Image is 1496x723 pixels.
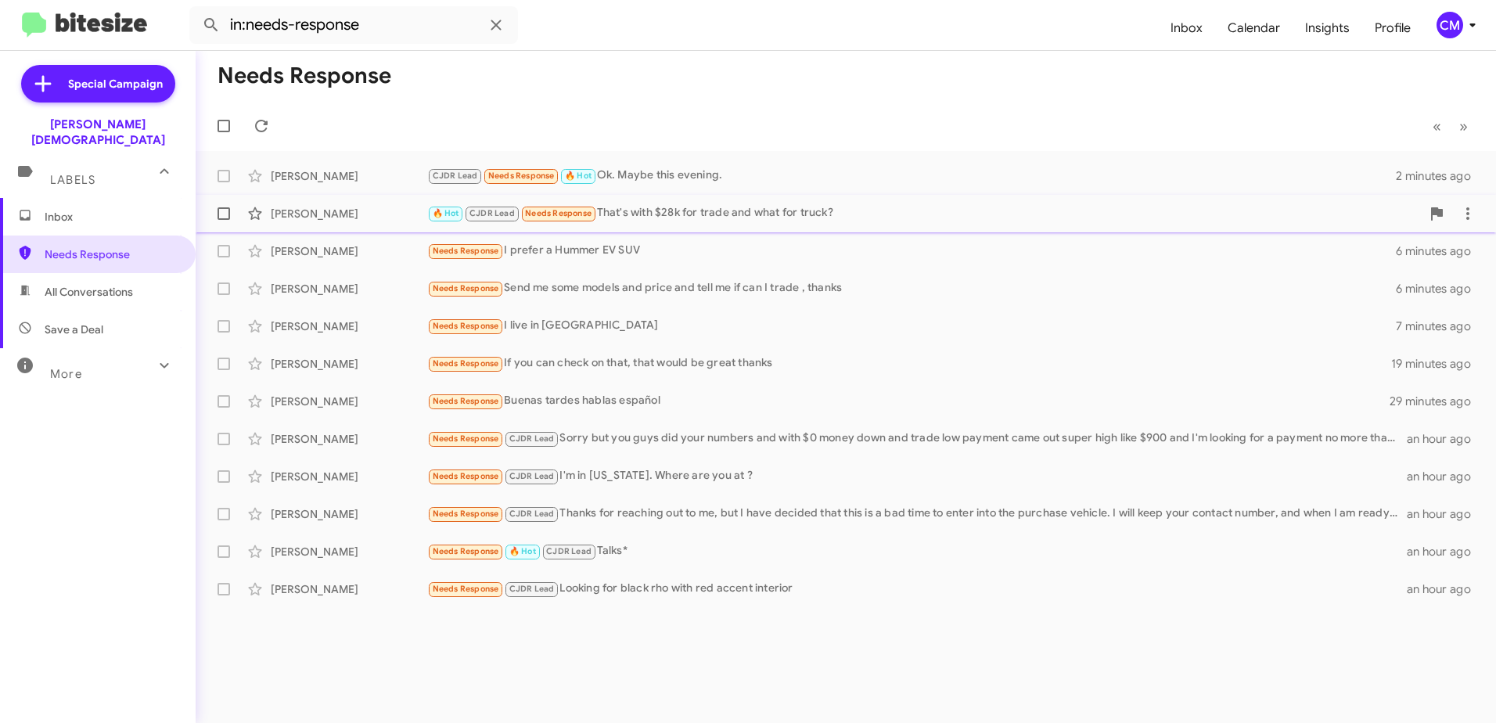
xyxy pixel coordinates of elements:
div: [PERSON_NAME] [271,581,427,597]
span: All Conversations [45,284,133,300]
span: CJDR Lead [546,546,592,556]
span: » [1459,117,1468,136]
div: Ok. Maybe this evening. [427,167,1396,185]
div: [PERSON_NAME] [271,243,427,259]
div: 2 minutes ago [1396,168,1483,184]
span: Needs Response [433,584,499,594]
div: 19 minutes ago [1391,356,1483,372]
span: Needs Response [525,208,592,218]
span: CJDR Lead [509,433,555,444]
div: [PERSON_NAME] [271,544,427,559]
div: [PERSON_NAME] [271,469,427,484]
div: an hour ago [1407,544,1483,559]
span: Needs Response [433,546,499,556]
span: Needs Response [433,471,499,481]
div: Looking for black rho with red accent interior [427,580,1407,598]
div: That's with $28k for trade and what for truck? [427,204,1421,222]
span: CJDR Lead [469,208,515,218]
a: Special Campaign [21,65,175,103]
span: Needs Response [433,509,499,519]
div: [PERSON_NAME] [271,394,427,409]
button: Previous [1423,110,1451,142]
span: Needs Response [433,321,499,331]
h1: Needs Response [218,63,391,88]
div: If you can check on that, that would be great thanks [427,354,1391,372]
div: [PERSON_NAME] [271,431,427,447]
span: CJDR Lead [509,471,555,481]
a: Calendar [1215,5,1293,51]
div: [PERSON_NAME] [271,506,427,522]
div: an hour ago [1407,431,1483,447]
span: CJDR Lead [509,584,555,594]
div: I'm in [US_STATE]. Where are you at ? [427,467,1407,485]
div: 29 minutes ago [1390,394,1483,409]
div: an hour ago [1407,581,1483,597]
div: [PERSON_NAME] [271,318,427,334]
div: 6 minutes ago [1396,281,1483,297]
span: Needs Response [433,433,499,444]
span: Needs Response [488,171,555,181]
span: Needs Response [433,246,499,256]
div: [PERSON_NAME] [271,281,427,297]
div: [PERSON_NAME] [271,168,427,184]
span: Special Campaign [68,76,163,92]
span: 🔥 Hot [433,208,459,218]
span: Needs Response [45,246,178,262]
span: More [50,367,82,381]
input: Search [189,6,518,44]
div: CM [1437,12,1463,38]
span: Needs Response [433,283,499,293]
div: 6 minutes ago [1396,243,1483,259]
span: « [1433,117,1441,136]
span: Labels [50,173,95,187]
span: Needs Response [433,396,499,406]
div: 7 minutes ago [1396,318,1483,334]
div: an hour ago [1407,506,1483,522]
div: [PERSON_NAME] [271,206,427,221]
span: Inbox [45,209,178,225]
div: an hour ago [1407,469,1483,484]
span: Needs Response [433,358,499,369]
div: Talks* [427,542,1407,560]
div: [PERSON_NAME] [271,356,427,372]
a: Profile [1362,5,1423,51]
div: Buenas tardes hablas español [427,392,1390,410]
nav: Page navigation example [1424,110,1477,142]
div: Sorry but you guys did your numbers and with $0 money down and trade low payment came out super h... [427,430,1407,448]
a: Insights [1293,5,1362,51]
span: CJDR Lead [433,171,478,181]
span: Save a Deal [45,322,103,337]
span: 🔥 Hot [509,546,536,556]
a: Inbox [1158,5,1215,51]
div: Send me some models and price and tell me if can I trade , thanks [427,279,1396,297]
span: CJDR Lead [509,509,555,519]
div: Thanks for reaching out to me, but I have decided that this is a bad time to enter into the purch... [427,505,1407,523]
div: I prefer a Hummer EV SUV [427,242,1396,260]
div: I live in [GEOGRAPHIC_DATA] [427,317,1396,335]
button: CM [1423,12,1479,38]
span: 🔥 Hot [565,171,592,181]
button: Next [1450,110,1477,142]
